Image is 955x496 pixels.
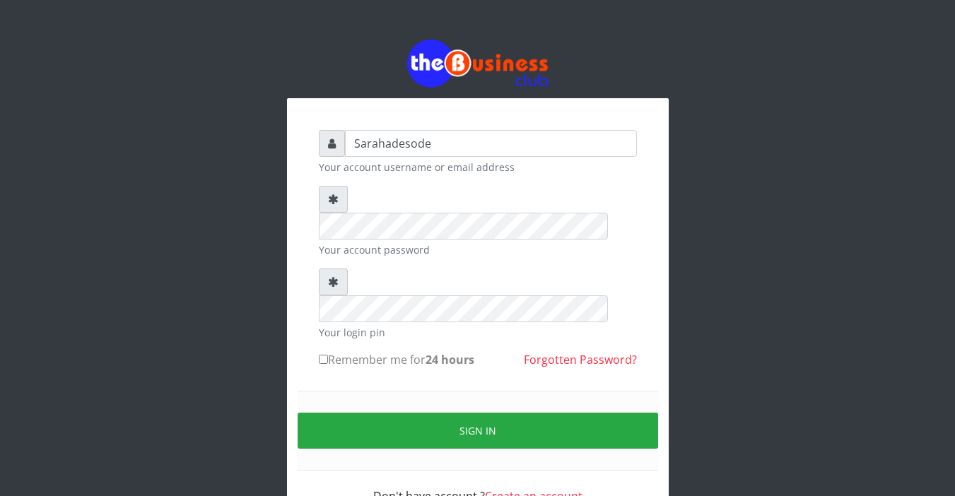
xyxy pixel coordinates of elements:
[524,352,637,367] a: Forgotten Password?
[319,325,637,340] small: Your login pin
[319,242,637,257] small: Your account password
[298,413,658,449] button: Sign in
[319,351,474,368] label: Remember me for
[345,130,637,157] input: Username or email address
[319,160,637,175] small: Your account username or email address
[426,352,474,367] b: 24 hours
[319,355,328,364] input: Remember me for24 hours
